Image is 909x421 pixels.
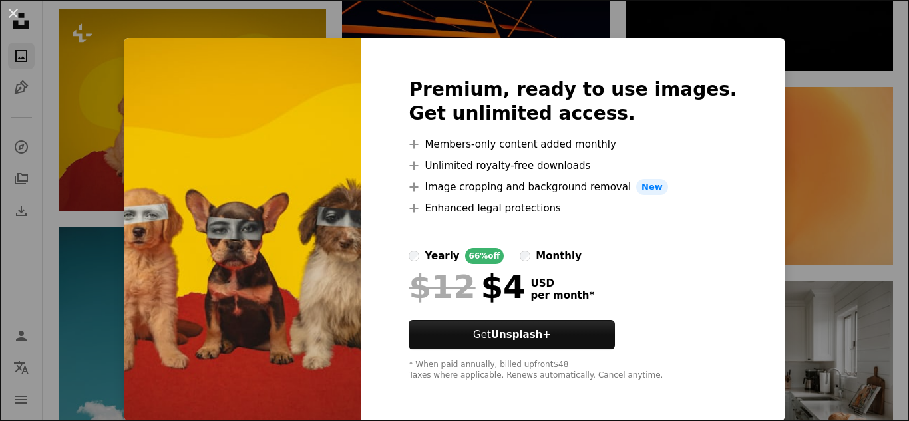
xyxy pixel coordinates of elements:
span: New [636,179,668,195]
li: Image cropping and background removal [409,179,737,195]
strong: Unsplash+ [491,329,551,341]
div: 66% off [465,248,504,264]
span: per month * [530,289,594,301]
div: monthly [536,248,582,264]
div: $4 [409,269,525,304]
input: yearly66%off [409,251,419,261]
li: Members-only content added monthly [409,136,737,152]
li: Unlimited royalty-free downloads [409,158,737,174]
span: USD [530,277,594,289]
span: $12 [409,269,475,304]
div: yearly [425,248,459,264]
div: * When paid annually, billed upfront $48 Taxes where applicable. Renews automatically. Cancel any... [409,360,737,381]
img: premium_photo-1756383544375-2705f502b1e8 [124,38,361,421]
input: monthly [520,251,530,261]
li: Enhanced legal protections [409,200,737,216]
h2: Premium, ready to use images. Get unlimited access. [409,78,737,126]
button: GetUnsplash+ [409,320,615,349]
